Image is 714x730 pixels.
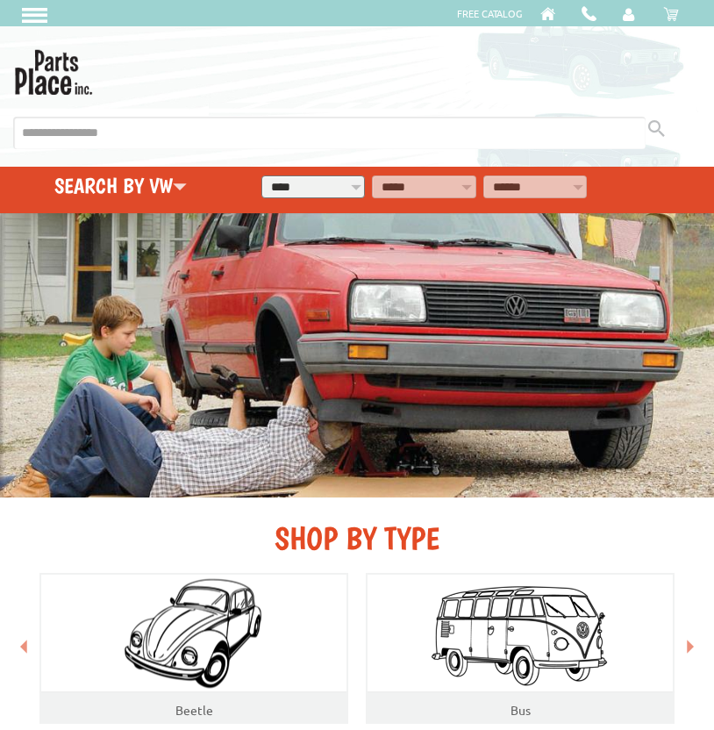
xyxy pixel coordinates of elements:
a: Bus [511,702,531,718]
h2: SHOP BY TYPE [26,519,688,557]
img: Parts Place Inc! [13,44,94,95]
a: Beetle [175,702,213,718]
img: Beatle [106,574,282,692]
h4: Search by VW [4,173,238,198]
img: Bus [427,578,613,689]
